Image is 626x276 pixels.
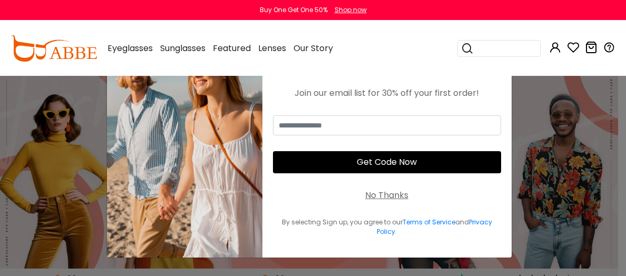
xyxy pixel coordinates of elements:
div: Buy One Get One 50% [260,5,328,15]
span: Sunglasses [160,42,206,54]
img: abbeglasses.com [11,35,97,62]
div: Shop now [335,5,367,15]
div: Join our email list for 30% off your first order! [273,87,501,100]
a: Privacy Policy [377,218,492,236]
div: By selecting Sign up, you agree to our and . [273,218,501,236]
img: welcome [107,18,262,258]
span: Eyeglasses [107,42,153,54]
a: Terms of Service [403,218,455,226]
span: Featured [213,42,251,54]
a: Shop now [329,5,367,14]
button: Get Code Now [273,151,501,173]
span: Our Story [294,42,333,54]
span: Lenses [258,42,286,54]
div: No Thanks [365,189,408,202]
